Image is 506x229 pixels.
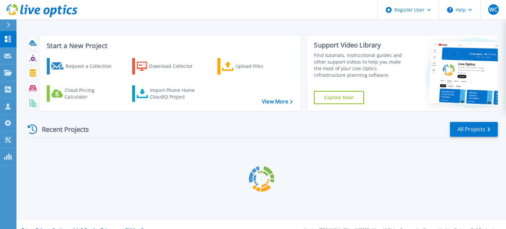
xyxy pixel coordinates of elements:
[314,52,409,78] div: Find tutorials, instructional guides and other support videos to help you make the most of your L...
[47,58,120,74] a: Request a Collection
[450,122,498,137] a: All Projects
[132,58,206,74] a: Download Collector
[217,58,291,74] a: Upload Files
[262,99,293,105] a: View More
[150,87,201,100] div: Import Phone Home CloudIQ Project
[236,60,288,73] div: Upload Files
[489,7,497,12] span: WC
[149,60,202,73] div: Download Collector
[25,121,98,137] div: Recent Projects
[47,42,293,49] h3: Start a New Project
[65,87,117,100] div: Cloud Pricing Calculator
[314,41,409,49] div: Support Video Library
[66,60,118,73] div: Request a Collection
[314,91,364,104] a: Explore Now!
[47,85,120,102] a: Cloud Pricing Calculator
